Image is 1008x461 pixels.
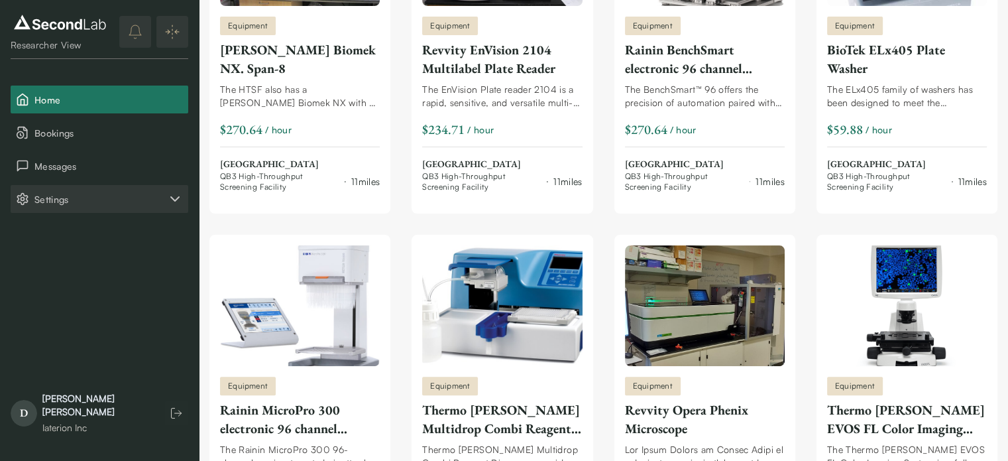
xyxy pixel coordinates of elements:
[11,119,188,147] button: Bookings
[625,245,785,366] img: Revvity Opera Phenix Microscope
[228,20,268,32] span: Equipment
[625,40,785,78] div: Rainin BenchSmart electronic 96 channel pipettor
[827,401,987,438] div: Thermo [PERSON_NAME] EVOS FL Color Imaging System
[633,380,673,392] span: Equipment
[265,123,292,137] span: / hour
[827,171,946,192] span: QB3 High-Throughput Screening Facility
[866,123,892,137] span: / hour
[756,174,784,188] div: 11 miles
[220,40,380,78] div: [PERSON_NAME] Biomek NX. Span-8
[34,159,183,173] span: Messages
[422,40,582,78] div: Revvity EnVision 2104 Multilabel Plate Reader
[958,174,987,188] div: 11 miles
[422,120,465,139] div: $234.71
[625,158,785,171] span: [GEOGRAPHIC_DATA]
[11,400,37,427] span: D
[827,158,987,171] span: [GEOGRAPHIC_DATA]
[220,245,380,366] img: Rainin MicroPro 300 electronic 96 channel pipettor
[430,20,470,32] span: Equipment
[467,123,494,137] span: / hour
[827,245,987,366] img: Thermo Fisher EVOS FL Color Imaging System
[11,86,188,113] button: Home
[351,174,380,188] div: 11 miles
[422,401,582,438] div: Thermo [PERSON_NAME] Multidrop Combi Reagent Dispenser
[625,171,744,192] span: QB3 High-Throughput Screening Facility
[11,38,109,52] div: Researcher View
[220,171,339,192] span: QB3 High-Throughput Screening Facility
[422,171,541,192] span: QB3 High-Throughput Screening Facility
[625,83,785,109] div: The BenchSmart™ 96 offers the precision of automation paired with the speed and flexibility of ma...
[119,16,151,48] button: notifications
[625,120,667,139] div: $270.64
[42,392,151,419] div: [PERSON_NAME] [PERSON_NAME]
[220,83,380,109] div: The HTSF also has a [PERSON_NAME] Biomek NX with a Span-8 attachment, which means 8 independently...
[220,120,262,139] div: $270.64
[553,174,582,188] div: 11 miles
[34,126,183,140] span: Bookings
[633,20,673,32] span: Equipment
[220,158,380,171] span: [GEOGRAPHIC_DATA]
[827,120,863,139] div: $59.88
[422,83,582,109] div: The EnVision Plate reader 2104 is a rapid, sensitive, and versatile multi-use plate reader that a...
[11,12,109,33] img: logo
[42,421,151,434] div: Iaterion Inc
[34,192,167,206] span: Settings
[220,401,380,438] div: Rainin MicroPro 300 electronic 96 channel pipettor
[164,401,188,425] button: Log out
[827,40,987,78] div: BioTek ELx405 Plate Washer
[156,16,188,48] button: Expand/Collapse sidebar
[670,123,697,137] span: / hour
[422,158,582,171] span: [GEOGRAPHIC_DATA]
[430,380,470,392] span: Equipment
[228,380,268,392] span: Equipment
[34,93,183,107] span: Home
[835,380,875,392] span: Equipment
[625,401,785,438] div: Revvity Opera Phenix Microscope
[11,185,188,213] div: Settings sub items
[835,20,875,32] span: Equipment
[11,185,188,213] button: Settings
[11,152,188,180] button: Messages
[827,83,987,109] div: The ELx405 family of washers has been designed to meet the challenges of various applications, re...
[422,245,582,366] img: Thermo Fisher Multidrop Combi Reagent Dispenser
